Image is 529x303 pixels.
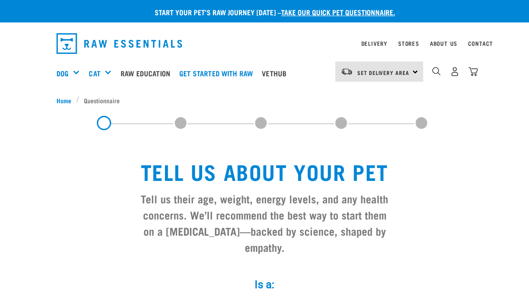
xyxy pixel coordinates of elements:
nav: dropdown navigation [49,30,480,57]
a: take our quick pet questionnaire. [281,10,395,14]
a: Stores [398,42,419,45]
a: Vethub [260,55,293,91]
span: Set Delivery Area [357,71,409,74]
a: About Us [430,42,457,45]
a: Contact [468,42,493,45]
a: Home [56,96,76,105]
a: Raw Education [118,55,177,91]
nav: breadcrumbs [56,96,473,105]
img: user.png [450,67,460,76]
img: home-icon-1@2x.png [432,67,441,75]
label: Is a: [130,277,399,293]
a: Dog [56,68,69,79]
h3: Tell us their age, weight, energy levels, and any health concerns. We’ll recommend the best way t... [137,190,392,255]
h1: Tell us about your pet [137,159,392,183]
span: Home [56,96,71,105]
img: van-moving.png [341,68,353,76]
a: Delivery [361,42,387,45]
a: Get started with Raw [177,55,260,91]
img: home-icon@2x.png [468,67,478,76]
a: Cat [89,68,100,79]
img: Raw Essentials Logo [56,33,182,54]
